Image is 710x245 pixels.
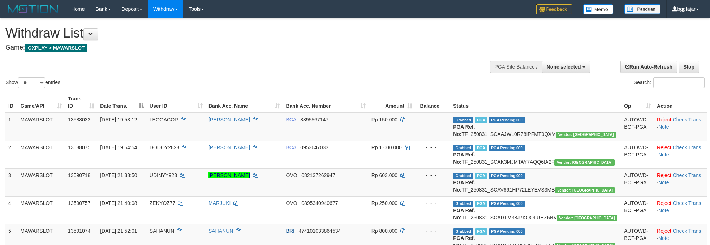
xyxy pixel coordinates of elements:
[624,4,660,14] img: panduan.png
[286,228,294,234] span: BRI
[150,200,176,206] span: ZEKYOZ77
[657,145,671,150] a: Reject
[621,141,654,168] td: AUTOWD-BOT-PGA
[489,145,525,151] span: PGA Pending
[450,113,621,141] td: TF_250831_SCAAJWL0R78IPFMT0QXM
[286,145,296,150] span: BCA
[371,200,397,206] span: Rp 250.000
[453,207,475,220] b: PGA Ref. No:
[657,200,671,206] a: Reject
[301,200,338,206] span: Copy 0895340940677 to clipboard
[371,145,402,150] span: Rp 1.000.000
[542,61,590,73] button: None selected
[453,173,473,179] span: Grabbed
[298,228,341,234] span: Copy 474101033864534 to clipboard
[653,77,705,88] input: Search:
[657,172,671,178] a: Reject
[658,180,669,185] a: Note
[68,228,90,234] span: 13591074
[5,113,18,141] td: 1
[658,207,669,213] a: Note
[450,141,621,168] td: TF_250831_SCAK3MJMTAY7AQQ6IA2F
[489,201,525,207] span: PGA Pending
[450,92,621,113] th: Status
[150,117,178,122] span: LEOGACOR
[654,92,707,113] th: Action
[283,92,368,113] th: Bank Acc. Number: activate to sort column ascending
[620,61,677,73] a: Run Auto-Refresh
[453,124,475,137] b: PGA Ref. No:
[18,168,65,196] td: MAWARSLOT
[490,61,542,73] div: PGA Site Balance /
[25,44,87,52] span: OXPLAY > MAWARSLOT
[555,187,615,193] span: Vendor URL: https://secure10.1velocity.biz
[673,200,701,206] a: Check Trans
[634,77,705,88] label: Search:
[68,172,90,178] span: 13590718
[371,228,397,234] span: Rp 800.000
[673,145,701,150] a: Check Trans
[489,117,525,123] span: PGA Pending
[369,92,415,113] th: Amount: activate to sort column ascending
[100,145,137,150] span: [DATE] 19:54:54
[5,92,18,113] th: ID
[100,228,137,234] span: [DATE] 21:52:01
[286,117,296,122] span: BCA
[65,92,97,113] th: Trans ID: activate to sort column ascending
[658,124,669,130] a: Note
[475,117,487,123] span: Marked by bggfebrii
[150,228,174,234] span: SAHANUN
[5,77,60,88] label: Show entries
[300,145,328,150] span: Copy 0953647033 to clipboard
[371,172,397,178] span: Rp 603.000
[654,168,707,196] td: · ·
[286,200,297,206] span: OVO
[300,117,328,122] span: Copy 8895567147 to clipboard
[621,92,654,113] th: Op: activate to sort column ascending
[654,141,707,168] td: · ·
[673,172,701,178] a: Check Trans
[18,141,65,168] td: MAWARSLOT
[208,228,233,234] a: SAHANUN
[418,172,447,179] div: - - -
[150,172,177,178] span: UDINYY923
[583,4,614,14] img: Button%20Memo.svg
[554,159,615,166] span: Vendor URL: https://secure10.1velocity.biz
[18,113,65,141] td: MAWARSLOT
[208,117,250,122] a: [PERSON_NAME]
[68,117,90,122] span: 13588033
[654,196,707,224] td: · ·
[547,64,581,70] span: None selected
[658,235,669,241] a: Note
[475,228,487,235] span: Marked by bggmhdangga
[450,168,621,196] td: TF_250831_SCAV691HP72LEYEVS3MB
[453,117,473,123] span: Grabbed
[150,145,179,150] span: DODOY2828
[621,113,654,141] td: AUTOWD-BOT-PGA
[489,173,525,179] span: PGA Pending
[657,117,671,122] a: Reject
[208,145,250,150] a: [PERSON_NAME]
[5,26,466,40] h1: Withdraw List
[18,77,45,88] select: Showentries
[100,117,137,122] span: [DATE] 19:53:12
[418,144,447,151] div: - - -
[450,196,621,224] td: TF_250831_SCARTM38J7KQQLUHZ6NV
[679,61,699,73] a: Stop
[418,227,447,235] div: - - -
[621,196,654,224] td: AUTOWD-BOT-PGA
[208,172,250,178] a: [PERSON_NAME]
[5,196,18,224] td: 4
[301,172,335,178] span: Copy 082137262947 to clipboard
[18,196,65,224] td: MAWARSLOT
[453,201,473,207] span: Grabbed
[418,116,447,123] div: - - -
[97,92,147,113] th: Date Trans.: activate to sort column descending
[100,172,137,178] span: [DATE] 21:38:50
[556,132,616,138] span: Vendor URL: https://secure10.1velocity.biz
[453,228,473,235] span: Grabbed
[5,44,466,51] h4: Game:
[475,201,487,207] span: Marked by bggmhdangga
[453,152,475,165] b: PGA Ref. No:
[557,215,617,221] span: Vendor URL: https://secure10.1velocity.biz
